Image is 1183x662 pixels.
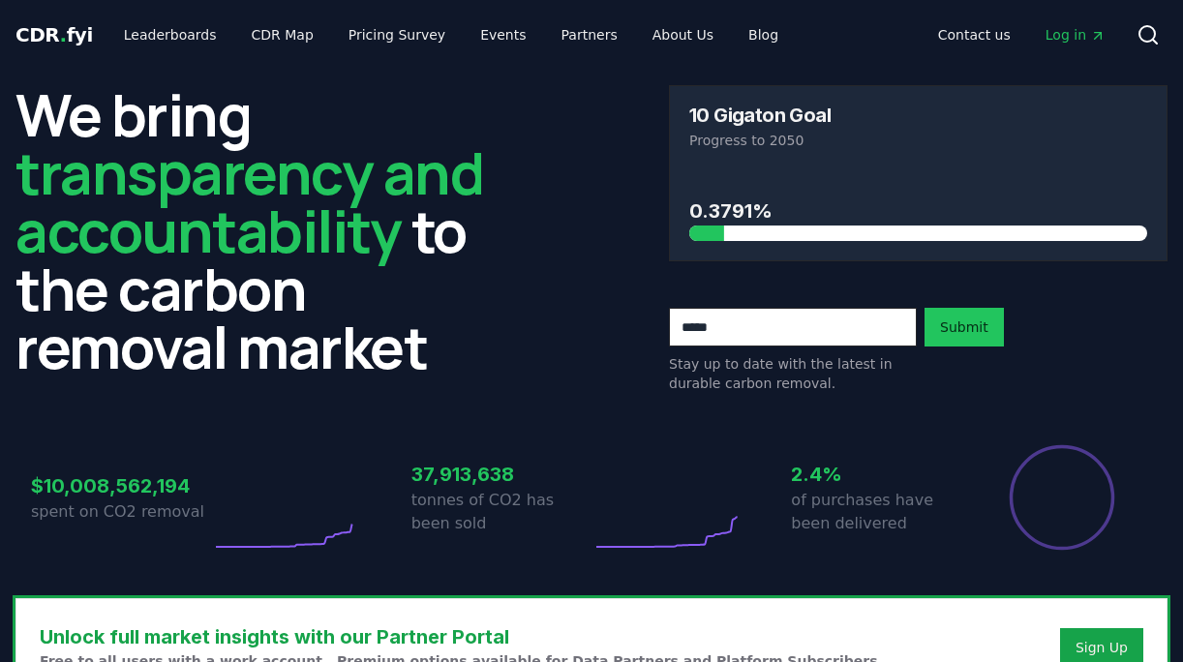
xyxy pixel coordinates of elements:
[15,23,93,46] span: CDR fyi
[40,622,883,651] h3: Unlock full market insights with our Partner Portal
[1008,443,1116,552] div: Percentage of sales delivered
[15,21,93,48] a: CDR.fyi
[1046,25,1106,45] span: Log in
[923,17,1026,52] a: Contact us
[546,17,633,52] a: Partners
[637,17,729,52] a: About Us
[925,308,1004,346] button: Submit
[236,17,329,52] a: CDR Map
[791,489,971,535] p: of purchases have been delivered
[689,196,1147,226] h3: 0.3791%
[108,17,232,52] a: Leaderboards
[689,105,831,125] h3: 10 Gigaton Goal
[31,471,211,500] h3: $10,008,562,194
[791,460,971,489] h3: 2.4%
[15,85,514,376] h2: We bring to the carbon removal market
[1076,638,1128,657] a: Sign Up
[689,131,1147,150] p: Progress to 2050
[1030,17,1121,52] a: Log in
[733,17,794,52] a: Blog
[333,17,461,52] a: Pricing Survey
[60,23,67,46] span: .
[31,500,211,524] p: spent on CO2 removal
[108,17,794,52] nav: Main
[411,489,591,535] p: tonnes of CO2 has been sold
[465,17,541,52] a: Events
[15,133,483,270] span: transparency and accountability
[923,17,1121,52] nav: Main
[669,354,917,393] p: Stay up to date with the latest in durable carbon removal.
[411,460,591,489] h3: 37,913,638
